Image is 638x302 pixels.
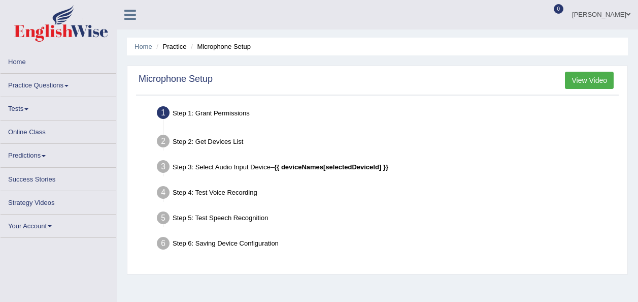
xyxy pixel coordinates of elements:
[152,132,623,154] div: Step 2: Get Devices List
[139,74,213,84] h2: Microphone Setup
[154,42,186,51] li: Practice
[1,168,116,188] a: Success Stories
[135,43,152,50] a: Home
[554,4,564,14] span: 0
[274,163,388,171] b: {{ deviceNames[selectedDeviceId] }}
[152,208,623,231] div: Step 5: Test Speech Recognition
[1,144,116,164] a: Predictions
[271,163,388,171] span: –
[1,215,116,234] a: Your Account
[1,120,116,140] a: Online Class
[565,72,614,89] button: View Video
[1,191,116,211] a: Strategy Videos
[1,74,116,94] a: Practice Questions
[152,103,623,126] div: Step 1: Grant Permissions
[152,183,623,205] div: Step 4: Test Voice Recording
[152,234,623,256] div: Step 6: Saving Device Configuration
[1,50,116,70] a: Home
[1,97,116,117] a: Tests
[188,42,251,51] li: Microphone Setup
[152,157,623,179] div: Step 3: Select Audio Input Device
